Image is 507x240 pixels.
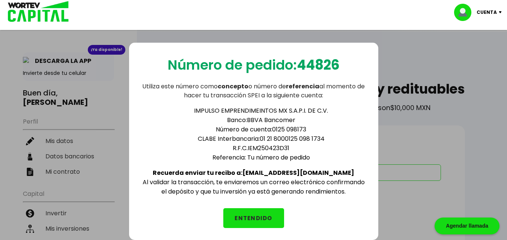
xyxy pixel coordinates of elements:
[156,125,366,134] li: Número de cuenta: 0125 098173
[156,143,366,153] li: R.F.C. IEM250423D31
[168,55,340,75] p: Número de pedido:
[156,134,366,143] li: CLABE Interbancaria: 01 21 8000125 098 1734
[286,82,319,91] b: referencia
[156,106,366,115] li: IMPULSO EMPRENDIMEINTOS MX S.A.P.I. DE C.V.
[141,82,366,100] p: Utiliza este número como o número de al momento de hacer tu transacción SPEI a la siguiente cuenta:
[141,100,366,196] div: Al validar la transacción, te enviaremos un correo electrónico confirmando el depósito y que tu i...
[297,55,340,75] b: 44826
[497,11,507,13] img: icon-down
[218,82,248,91] b: concepto
[435,218,499,234] div: Agendar llamada
[477,7,497,18] p: Cuenta
[153,168,354,177] b: Recuerda enviar tu recibo a: [EMAIL_ADDRESS][DOMAIN_NAME]
[156,153,366,162] li: Referencia: Tu número de pedido
[223,208,284,228] button: ENTENDIDO
[454,4,477,21] img: profile-image
[156,115,366,125] li: Banco: BBVA Bancomer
